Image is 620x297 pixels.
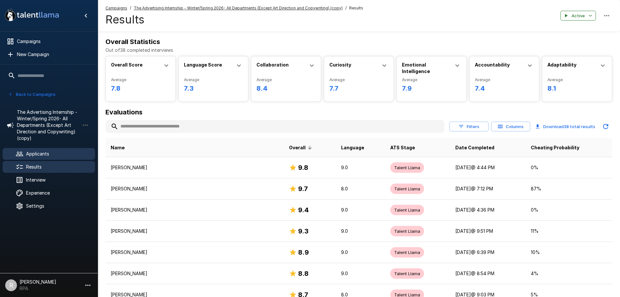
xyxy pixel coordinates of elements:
h6: 8.4 [256,83,316,94]
span: Average [329,77,389,83]
h4: Results [105,13,363,26]
button: Columns [491,122,530,132]
h6: 7.7 [329,83,389,94]
h6: 7.4 [475,83,534,94]
span: Overall [289,144,314,152]
p: 87 % [531,186,607,192]
span: / [130,5,131,11]
button: Download38 total results [533,120,598,133]
span: Talent Llama [390,165,424,171]
td: [DATE] @ 4:44 PM [450,157,526,178]
p: [PERSON_NAME] [111,164,279,171]
p: [PERSON_NAME] [111,249,279,256]
p: [PERSON_NAME] [111,186,279,192]
h6: 7.8 [111,83,170,94]
span: Talent Llama [390,249,424,256]
p: 4 % [531,270,607,277]
b: Overall Score [111,62,143,67]
b: Collaboration [256,62,289,67]
p: 10 % [531,249,607,256]
p: 8.0 [341,186,380,192]
h6: 7.3 [184,83,243,94]
p: 9.0 [341,270,380,277]
p: 9.0 [341,164,380,171]
h6: 8.9 [298,247,309,258]
td: [DATE] @ 4:36 PM [450,200,526,221]
td: [DATE] @ 9:51 PM [450,221,526,242]
p: 9.0 [341,207,380,213]
td: [DATE] @ 7:12 PM [450,178,526,200]
p: [PERSON_NAME] [111,228,279,234]
b: Overall Statistics [105,38,160,46]
b: Curiosity [329,62,351,67]
u: The Advertising Internship - Winter/Spring 2026- All Departments (Except Art Direction and Copywr... [134,6,343,10]
h6: 9.3 [298,226,309,236]
p: [PERSON_NAME] [111,207,279,213]
p: 0 % [531,207,607,213]
h6: 9.8 [298,162,308,173]
b: Evaluations [105,108,143,116]
button: Filters [449,122,489,132]
span: Average [402,77,461,83]
span: Average [547,77,607,83]
span: Talent Llama [390,207,424,213]
span: Results [349,5,363,11]
span: Average [111,77,170,83]
span: Talent Llama [390,228,424,234]
h6: 9.7 [298,184,308,194]
h6: 9.4 [298,205,309,215]
span: Language [341,144,364,152]
p: 9.0 [341,228,380,234]
b: Emotional Intelligence [402,62,430,74]
p: 9.0 [341,249,380,256]
span: Talent Llama [390,271,424,277]
td: [DATE] @ 6:39 PM [450,242,526,263]
button: Active [560,11,596,21]
p: Out of 38 completed interviews [105,47,612,53]
span: ATS Stage [390,144,415,152]
u: Campaigns [105,6,127,10]
span: Cheating Probability [531,144,579,152]
span: Average [475,77,534,83]
td: [DATE] @ 8:54 PM [450,263,526,284]
b: Adaptability [547,62,576,67]
span: Date Completed [455,144,494,152]
span: Name [111,144,125,152]
button: Updated Today - 8:25 AM [599,120,612,133]
span: Talent Llama [390,186,424,192]
h6: 8.8 [298,268,309,279]
b: Accountability [475,62,510,67]
span: Average [184,77,243,83]
h6: 8.1 [547,83,607,94]
b: Language Score [184,62,222,67]
p: 11 % [531,228,607,234]
p: [PERSON_NAME] [111,270,279,277]
span: Average [256,77,316,83]
span: / [345,5,347,11]
p: 0 % [531,164,607,171]
h6: 7.9 [402,83,461,94]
